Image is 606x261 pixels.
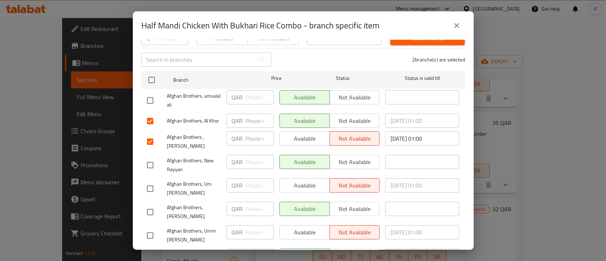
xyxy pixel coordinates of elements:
span: Afghan Brothers , [PERSON_NAME] [167,133,221,151]
p: QAR [231,116,242,125]
input: Please enter price [245,155,274,169]
input: Please enter price [245,114,274,128]
span: Afghan Brothers, Al Khor [167,116,221,125]
p: QAR [231,228,242,236]
span: Price [253,74,300,83]
input: Please enter price [245,131,274,146]
span: Available [200,33,245,43]
button: Available [279,114,330,128]
p: 2 branche(s) are selected [412,56,465,63]
input: Please enter price [245,225,274,239]
h2: Half Mandi Chicken With Bukhari Rice Combo - branch specific item [141,20,380,31]
p: QAR [231,158,242,166]
span: Not available [251,33,296,43]
p: QAR [146,34,157,42]
input: Please enter price [245,178,274,192]
p: QAR [231,205,242,213]
p: QAR [231,93,242,102]
p: QAR [231,181,242,190]
span: Not available [333,134,377,144]
span: Branch [173,76,247,85]
p: QAR [231,134,242,143]
button: Available [279,131,330,146]
input: Please enter price [245,202,274,216]
button: close [448,17,465,34]
button: Not available [329,114,380,128]
input: Search in branches [141,53,255,67]
button: Not available [329,131,380,146]
span: Available [283,134,327,144]
span: Afghan Brothers, Um [PERSON_NAME] [167,180,221,197]
span: Afghan Brothers, umsalal ali [167,92,221,109]
input: Please enter price [245,90,274,104]
span: Status is valid till [385,74,459,83]
span: Not available [333,116,377,126]
span: Available [283,116,327,126]
span: Afghan Brothers, New Rayyan [167,156,221,174]
span: Afghan Brothers, Umm [PERSON_NAME] [167,227,221,244]
span: Afghan Brothers, [PERSON_NAME] [167,203,221,221]
span: Status [306,74,380,83]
